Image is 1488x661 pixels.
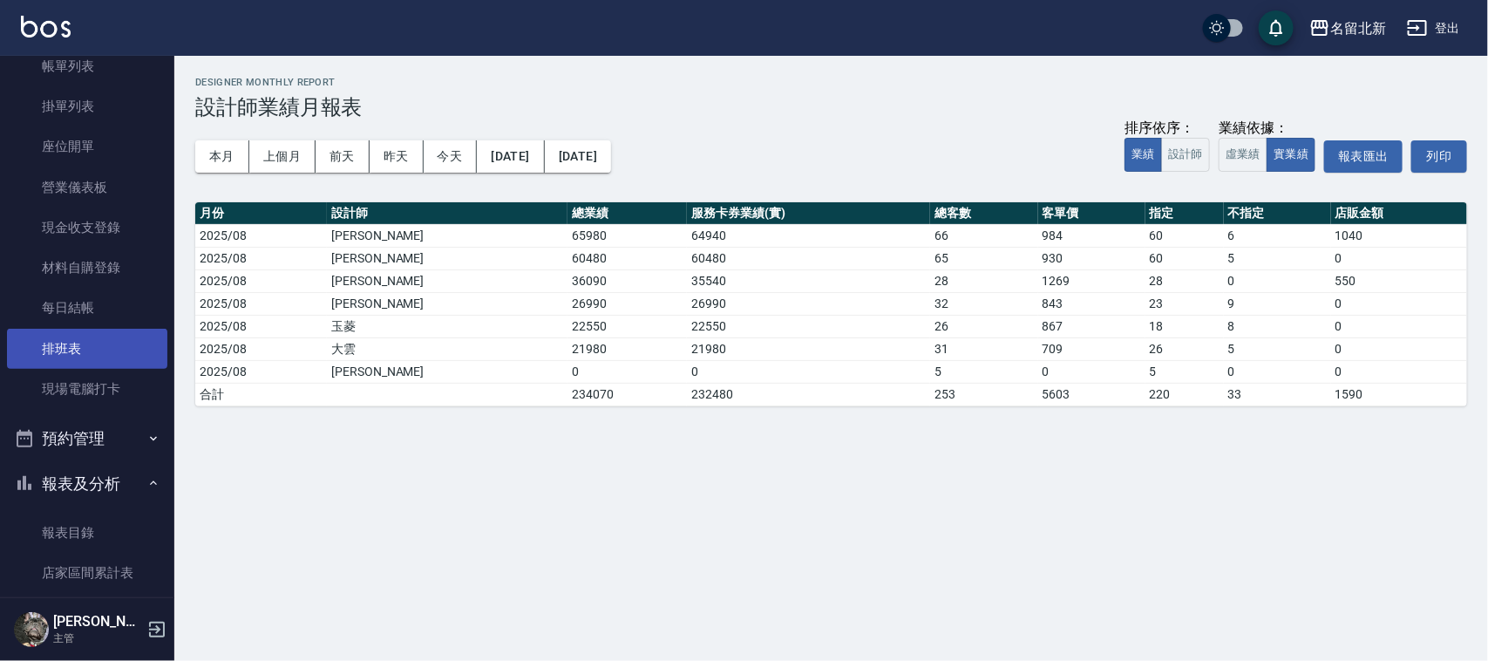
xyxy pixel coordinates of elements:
[1145,360,1224,383] td: 5
[1038,360,1145,383] td: 0
[327,315,567,337] td: 玉菱
[249,140,316,173] button: 上個月
[930,360,1037,383] td: 5
[1145,383,1224,405] td: 220
[7,329,167,369] a: 排班表
[567,315,687,337] td: 22550
[195,383,327,405] td: 合計
[1324,140,1403,173] a: 報表匯出
[1302,10,1393,46] button: 名留北新
[1331,224,1467,247] td: 1040
[687,247,930,269] td: 60480
[7,461,167,507] button: 報表及分析
[1331,337,1467,360] td: 0
[14,612,49,647] img: Person
[1224,383,1331,405] td: 33
[1411,140,1467,173] button: 列印
[687,224,930,247] td: 64940
[7,553,167,593] a: 店家區間累計表
[195,202,1467,406] table: a dense table
[1038,315,1145,337] td: 867
[1038,224,1145,247] td: 984
[1145,315,1224,337] td: 18
[327,202,567,225] th: 設計師
[930,292,1037,315] td: 32
[567,269,687,292] td: 36090
[930,269,1037,292] td: 28
[195,77,1467,88] h2: Designer Monthly Report
[316,140,370,173] button: 前天
[1038,383,1145,405] td: 5603
[7,208,167,248] a: 現金收支登錄
[1331,315,1467,337] td: 0
[1038,269,1145,292] td: 1269
[930,247,1037,269] td: 65
[195,337,327,360] td: 2025/08
[1219,138,1267,172] button: 虛業績
[1145,269,1224,292] td: 28
[567,247,687,269] td: 60480
[1124,119,1210,138] div: 排序依序：
[567,383,687,405] td: 234070
[687,202,930,225] th: 服務卡券業績(實)
[1331,269,1467,292] td: 550
[327,247,567,269] td: [PERSON_NAME]
[21,16,71,37] img: Logo
[195,269,327,292] td: 2025/08
[195,202,327,225] th: 月份
[1400,12,1467,44] button: 登出
[1224,224,1331,247] td: 6
[687,269,930,292] td: 35540
[7,46,167,86] a: 帳單列表
[1224,202,1331,225] th: 不指定
[1330,17,1386,39] div: 名留北新
[1331,360,1467,383] td: 0
[327,337,567,360] td: 大雲
[567,224,687,247] td: 65980
[567,337,687,360] td: 21980
[930,337,1037,360] td: 31
[567,202,687,225] th: 總業績
[1038,202,1145,225] th: 客單價
[195,140,249,173] button: 本月
[424,140,478,173] button: 今天
[7,369,167,409] a: 現場電腦打卡
[687,315,930,337] td: 22550
[567,360,687,383] td: 0
[1224,269,1331,292] td: 0
[327,360,567,383] td: [PERSON_NAME]
[53,630,142,646] p: 主管
[1038,337,1145,360] td: 709
[1224,247,1331,269] td: 5
[327,292,567,315] td: [PERSON_NAME]
[195,95,1467,119] h3: 設計師業績月報表
[687,360,930,383] td: 0
[7,594,167,634] a: 店家日報表
[930,202,1037,225] th: 總客數
[7,248,167,288] a: 材料自購登錄
[1145,247,1224,269] td: 60
[1224,315,1331,337] td: 8
[1145,224,1224,247] td: 60
[1145,202,1224,225] th: 指定
[1331,247,1467,269] td: 0
[7,513,167,553] a: 報表目錄
[195,315,327,337] td: 2025/08
[1038,292,1145,315] td: 843
[1038,247,1145,269] td: 930
[370,140,424,173] button: 昨天
[1161,138,1210,172] button: 設計師
[7,126,167,167] a: 座位開單
[1224,360,1331,383] td: 0
[327,269,567,292] td: [PERSON_NAME]
[1331,202,1467,225] th: 店販金額
[687,337,930,360] td: 21980
[7,167,167,208] a: 營業儀表板
[1331,292,1467,315] td: 0
[687,292,930,315] td: 26990
[687,383,930,405] td: 232480
[1331,383,1467,405] td: 1590
[195,360,327,383] td: 2025/08
[930,224,1037,247] td: 66
[1224,292,1331,315] td: 9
